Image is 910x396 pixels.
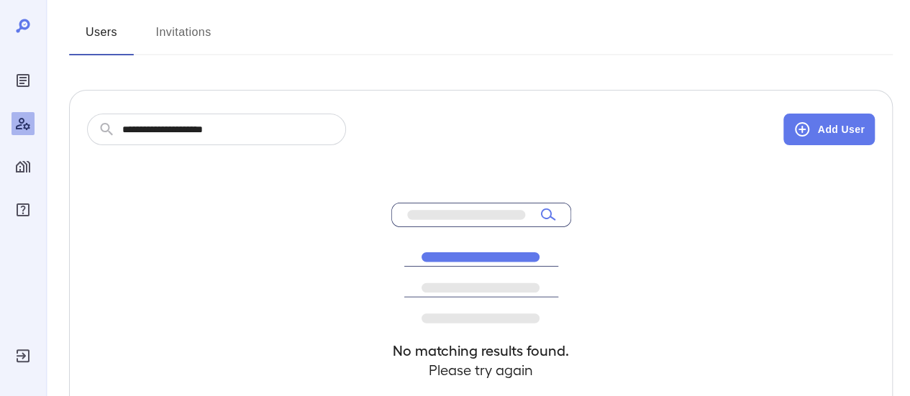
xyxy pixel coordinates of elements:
h4: Please try again [391,360,571,379]
div: Manage Users [12,112,35,135]
button: Invitations [151,21,216,55]
button: Users [69,21,134,55]
div: Log Out [12,344,35,367]
div: FAQ [12,198,35,221]
button: Add User [783,114,875,145]
div: Reports [12,69,35,92]
div: Manage Properties [12,155,35,178]
h4: No matching results found. [391,341,571,360]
